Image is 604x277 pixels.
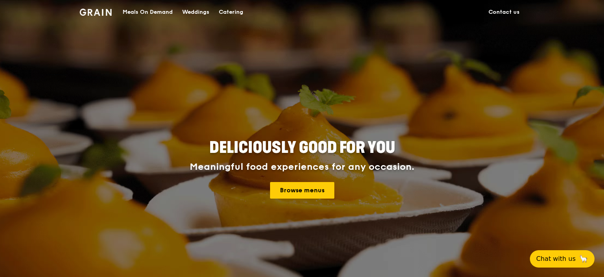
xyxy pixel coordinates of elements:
[123,0,173,24] div: Meals On Demand
[209,138,395,157] span: Deliciously good for you
[536,254,576,264] span: Chat with us
[270,182,334,199] a: Browse menus
[177,0,214,24] a: Weddings
[160,162,444,173] div: Meaningful food experiences for any occasion.
[214,0,248,24] a: Catering
[530,250,595,268] button: Chat with us🦙
[219,0,243,24] div: Catering
[484,0,524,24] a: Contact us
[579,254,588,264] span: 🦙
[80,9,112,16] img: Grain
[182,0,209,24] div: Weddings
